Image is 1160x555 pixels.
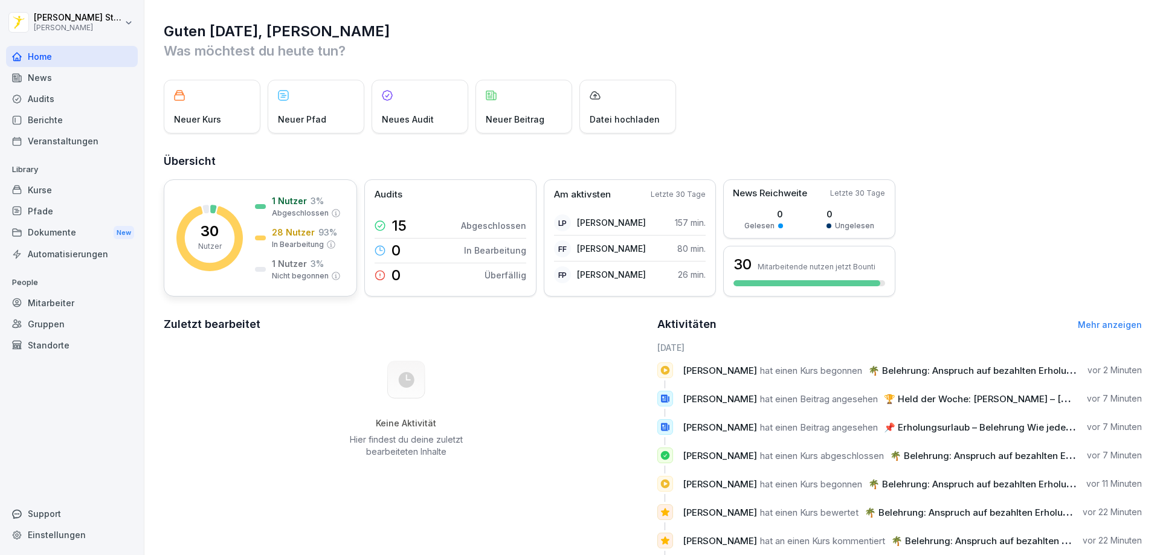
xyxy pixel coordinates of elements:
[345,434,467,458] p: Hier findest du deine zuletzt bearbeiteten Inhalte
[6,179,138,201] div: Kurse
[760,507,859,518] span: hat einen Kurs bewertet
[744,220,775,231] p: Gelesen
[6,313,138,335] a: Gruppen
[198,241,222,252] p: Nutzer
[272,257,307,270] p: 1 Nutzer
[6,130,138,152] a: Veranstaltungen
[464,244,526,257] p: In Bearbeitung
[590,113,660,126] p: Datei hochladen
[826,208,874,220] p: 0
[1087,449,1142,461] p: vor 7 Minuten
[1083,534,1142,547] p: vor 22 Minuten
[278,113,326,126] p: Neuer Pfad
[6,292,138,313] a: Mitarbeiter
[272,226,315,239] p: 28 Nutzer
[272,239,324,250] p: In Bearbeitung
[6,335,138,356] a: Standorte
[6,503,138,524] div: Support
[758,262,875,271] p: Mitarbeitende nutzen jetzt Bounti
[760,393,878,405] span: hat einen Beitrag angesehen
[683,478,757,490] span: [PERSON_NAME]
[311,257,324,270] p: 3 %
[318,226,337,239] p: 93 %
[577,268,646,281] p: [PERSON_NAME]
[201,224,219,239] p: 30
[577,242,646,255] p: [PERSON_NAME]
[683,450,757,461] span: [PERSON_NAME]
[174,113,221,126] p: Neuer Kurs
[554,266,571,283] div: FP
[164,41,1142,60] p: Was möchtest du heute tun?
[554,240,571,257] div: FF
[6,222,138,244] div: Dokumente
[651,189,706,200] p: Letzte 30 Tage
[830,188,885,199] p: Letzte 30 Tage
[6,46,138,67] a: Home
[164,22,1142,41] h1: Guten [DATE], [PERSON_NAME]
[678,268,706,281] p: 26 min.
[34,24,122,32] p: [PERSON_NAME]
[683,507,757,518] span: [PERSON_NAME]
[577,216,646,229] p: [PERSON_NAME]
[1086,478,1142,490] p: vor 11 Minuten
[683,393,757,405] span: [PERSON_NAME]
[760,365,862,376] span: hat einen Kurs begonnen
[461,219,526,232] p: Abgeschlossen
[391,219,407,233] p: 15
[164,316,649,333] h2: Zuletzt bearbeitet
[760,535,885,547] span: hat an einen Kurs kommentiert
[683,535,757,547] span: [PERSON_NAME]
[6,201,138,222] a: Pfade
[34,13,122,23] p: [PERSON_NAME] Stambolov
[1087,421,1142,433] p: vor 7 Minuten
[391,268,401,283] p: 0
[657,316,717,333] h2: Aktivitäten
[6,273,138,292] p: People
[1078,319,1142,330] a: Mehr anzeigen
[1087,393,1142,405] p: vor 7 Minuten
[311,194,324,207] p: 3 %
[382,113,434,126] p: Neues Audit
[6,109,138,130] a: Berichte
[677,242,706,255] p: 80 min.
[6,88,138,109] a: Audits
[485,269,526,281] p: Überfällig
[675,216,706,229] p: 157 min.
[683,365,757,376] span: [PERSON_NAME]
[760,478,862,490] span: hat einen Kurs begonnen
[272,208,329,219] p: Abgeschlossen
[391,243,401,258] p: 0
[375,188,402,202] p: Audits
[835,220,874,231] p: Ungelesen
[6,524,138,545] a: Einstellungen
[1083,506,1142,518] p: vor 22 Minuten
[6,160,138,179] p: Library
[733,187,807,201] p: News Reichweite
[272,271,329,281] p: Nicht begonnen
[683,422,757,433] span: [PERSON_NAME]
[744,208,783,220] p: 0
[486,113,544,126] p: Neuer Beitrag
[114,226,134,240] div: New
[6,67,138,88] a: News
[760,450,884,461] span: hat einen Kurs abgeschlossen
[1087,364,1142,376] p: vor 2 Minuten
[554,188,611,202] p: Am aktivsten
[345,418,467,429] h5: Keine Aktivität
[272,194,307,207] p: 1 Nutzer
[6,222,138,244] a: DokumenteNew
[657,341,1142,354] h6: [DATE]
[6,243,138,265] a: Automatisierungen
[733,254,752,275] h3: 30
